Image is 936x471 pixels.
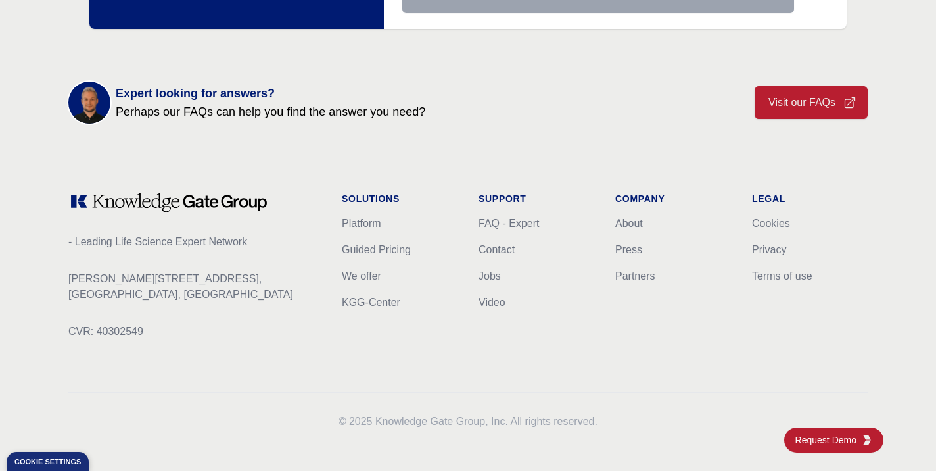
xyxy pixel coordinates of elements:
[342,192,457,205] h1: Solutions
[862,435,872,445] img: KGG
[752,218,790,229] a: Cookies
[342,270,381,282] a: We offer
[342,244,411,255] a: Guided Pricing
[752,270,812,282] a: Terms of use
[795,434,862,447] span: Request Demo
[615,270,655,282] a: Partners
[479,218,539,229] a: FAQ - Expert
[116,103,425,121] span: Perhaps our FAQs can help you find the answer you need?
[68,414,868,430] p: 2025 Knowledge Gate Group, Inc. All rights reserved.
[342,218,381,229] a: Platform
[116,84,425,103] span: Expert looking for answers?
[870,408,936,471] iframe: Chat Widget
[615,244,642,255] a: Press
[752,244,786,255] a: Privacy
[615,218,643,229] a: About
[342,297,400,308] a: KGG-Center
[68,271,321,303] p: [PERSON_NAME][STREET_ADDRESS], [GEOGRAPHIC_DATA], [GEOGRAPHIC_DATA]
[479,192,594,205] h1: Support
[615,192,731,205] h1: Company
[479,270,501,282] a: Jobs
[68,234,321,250] p: - Leading Life Science Expert Network
[14,459,81,466] div: Cookie settings
[784,428,883,453] a: Request DemoKGG
[339,416,346,427] span: ©
[68,324,321,339] p: CVR: 40302549
[479,297,505,308] a: Video
[479,244,515,255] a: Contact
[752,192,868,205] h1: Legal
[68,82,110,124] img: KOL management, KEE, Therapy area experts
[755,86,868,119] a: Visit our FAQs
